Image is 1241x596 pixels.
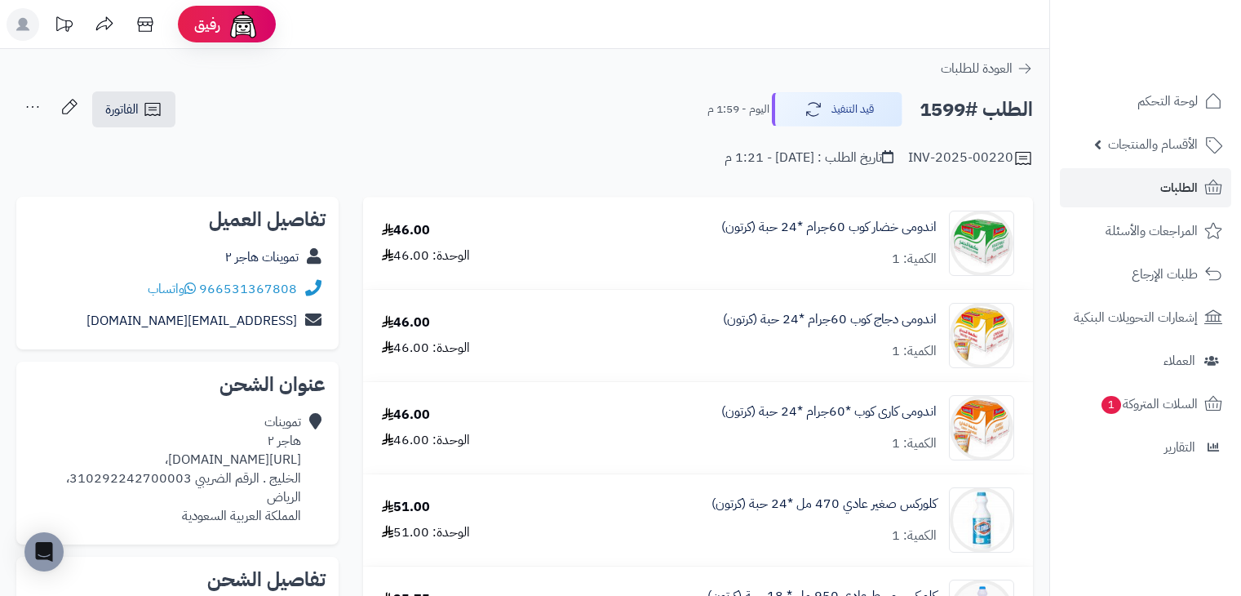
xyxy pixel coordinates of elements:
[1106,220,1198,242] span: المراجعات والأسئلة
[1164,436,1195,459] span: التقارير
[941,59,1033,78] a: العودة للطلبات
[892,342,937,361] div: الكمية: 1
[772,92,902,127] button: قيد التنفيذ
[1108,133,1198,156] span: الأقسام والمنتجات
[723,310,937,329] a: اندومى دجاج كوب 60جرام *24 حبة (كرتون)
[950,395,1013,460] img: 1747281764-61JFMyxunmL._AC_SL1000-90x90.jpg
[382,339,470,358] div: الوحدة: 46.00
[1132,263,1198,286] span: طلبات الإرجاع
[1060,428,1231,467] a: التقارير
[382,406,430,425] div: 46.00
[707,101,769,118] small: اليوم - 1:59 م
[950,211,1013,276] img: 1747281281-61rDPewxzyL._AC_SL1000-90x90.jpg
[382,247,470,265] div: الوحدة: 46.00
[382,523,470,542] div: الوحدة: 51.00
[725,149,893,167] div: تاريخ الطلب : [DATE] - 1:21 م
[105,100,139,119] span: الفاتورة
[892,527,937,545] div: الكمية: 1
[920,93,1033,127] h2: الطلب #1599
[1137,90,1198,113] span: لوحة التحكم
[1160,176,1198,199] span: الطلبات
[721,403,937,421] a: اندومى كارى كوب *60جرام *24 حبة (كرتون)
[1060,168,1231,207] a: الطلبات
[29,570,326,589] h2: تفاصيل الشحن
[29,413,301,525] div: تموينات هاجر ٢ [URL][DOMAIN_NAME]، الخليج . الرقم الضريبي 310292242700003، الرياض المملكة العربية...
[382,498,430,517] div: 51.00
[950,303,1013,368] img: 1747281487-61zNNZx9X4L._AC_SL1000-90x90.jpg
[194,15,220,34] span: رفيق
[1060,341,1231,380] a: العملاء
[29,210,326,229] h2: تفاصيل العميل
[711,495,937,514] a: كلوركس صغير عادي 470 مل *24 حبة (كرتون)
[1100,393,1198,416] span: السلات المتروكة
[1060,298,1231,337] a: إشعارات التحويلات البنكية
[1060,255,1231,294] a: طلبات الإرجاع
[1130,41,1225,75] img: logo-2.png
[1163,349,1195,372] span: العملاء
[1060,211,1231,251] a: المراجعات والأسئلة
[43,8,84,45] a: تحديثات المنصة
[225,247,299,267] a: تموينات هاجر ٢
[148,279,196,299] a: واتساب
[941,59,1013,78] span: العودة للطلبات
[86,311,297,331] a: [EMAIL_ADDRESS][DOMAIN_NAME]
[908,149,1033,168] div: INV-2025-00220
[1101,396,1121,414] span: 1
[382,314,430,332] div: 46.00
[24,532,64,572] div: Open Intercom Messenger
[950,487,1013,553] img: 1747509950-624IMVTqmDvOIApcdwR6TtxocSN0VFLI-90x90.jpg
[721,218,937,237] a: اندومى خضار كوب 60جرام *24 حبة (كرتون)
[382,221,430,240] div: 46.00
[227,8,259,41] img: ai-face.png
[29,375,326,394] h2: عنوان الشحن
[382,431,470,450] div: الوحدة: 46.00
[199,279,297,299] a: 966531367808
[892,434,937,453] div: الكمية: 1
[1060,82,1231,121] a: لوحة التحكم
[92,91,175,127] a: الفاتورة
[892,250,937,269] div: الكمية: 1
[1074,306,1198,329] span: إشعارات التحويلات البنكية
[1060,385,1231,424] a: السلات المتروكة1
